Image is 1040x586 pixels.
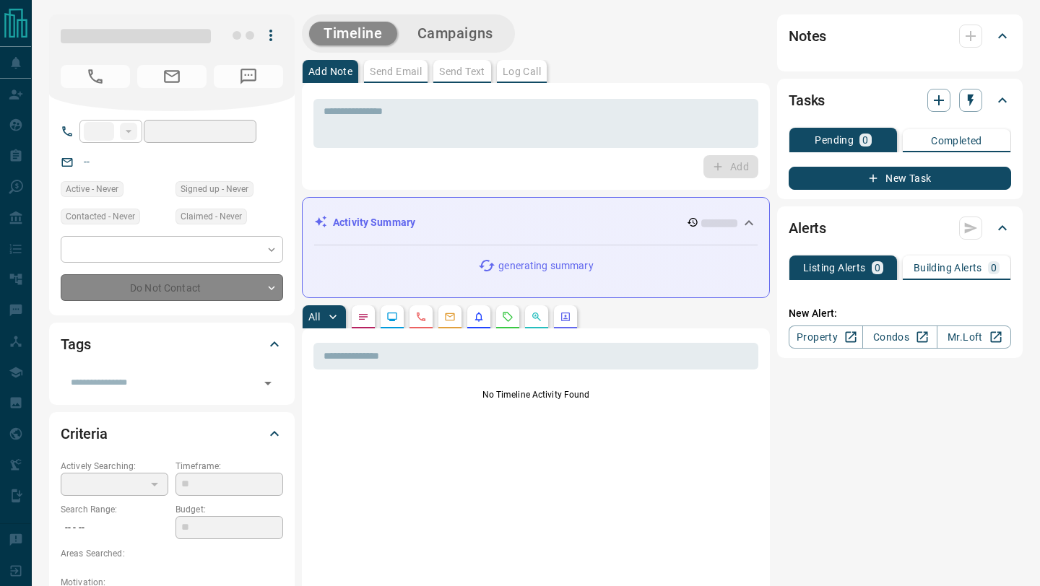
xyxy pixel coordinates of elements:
p: 0 [991,263,997,273]
div: Notes [789,19,1011,53]
p: 0 [862,135,868,145]
p: Budget: [175,503,283,516]
svg: Agent Actions [560,311,571,323]
svg: Notes [357,311,369,323]
button: Timeline [309,22,397,45]
p: Add Note [308,66,352,76]
h2: Notes [789,25,826,48]
p: Search Range: [61,503,168,516]
p: Areas Searched: [61,547,283,560]
p: New Alert: [789,306,1011,321]
p: generating summary [498,258,593,274]
a: Property [789,325,863,349]
svg: Opportunities [531,311,542,323]
p: 0 [875,263,880,273]
svg: Calls [415,311,427,323]
h2: Alerts [789,217,826,240]
p: Listing Alerts [803,263,866,273]
p: All [308,312,320,322]
span: No Number [61,65,130,88]
p: No Timeline Activity Found [313,388,758,401]
svg: Requests [502,311,513,323]
button: Campaigns [403,22,508,45]
div: Alerts [789,211,1011,245]
button: New Task [789,167,1011,190]
span: Contacted - Never [66,209,135,224]
a: Condos [862,325,937,349]
div: Do Not Contact [61,274,283,301]
span: No Email [137,65,207,88]
svg: Listing Alerts [473,311,485,323]
span: Active - Never [66,182,118,196]
div: Activity Summary [314,209,758,236]
svg: Emails [444,311,456,323]
button: Open [258,373,278,393]
a: -- [84,156,90,167]
div: Criteria [61,416,283,451]
svg: Lead Browsing Activity [386,311,398,323]
p: Building Alerts [914,263,982,273]
div: Tasks [789,83,1011,118]
p: Pending [815,135,854,145]
p: Actively Searching: [61,460,168,473]
h2: Tasks [789,89,825,112]
a: Mr.Loft [937,325,1011,349]
h2: Tags [61,333,90,356]
p: Timeframe: [175,460,283,473]
h2: Criteria [61,422,108,445]
p: -- - -- [61,516,168,540]
p: Completed [931,136,982,146]
span: Signed up - Never [181,182,248,196]
div: Tags [61,327,283,362]
p: Activity Summary [333,215,415,230]
span: Claimed - Never [181,209,242,224]
span: No Number [214,65,283,88]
